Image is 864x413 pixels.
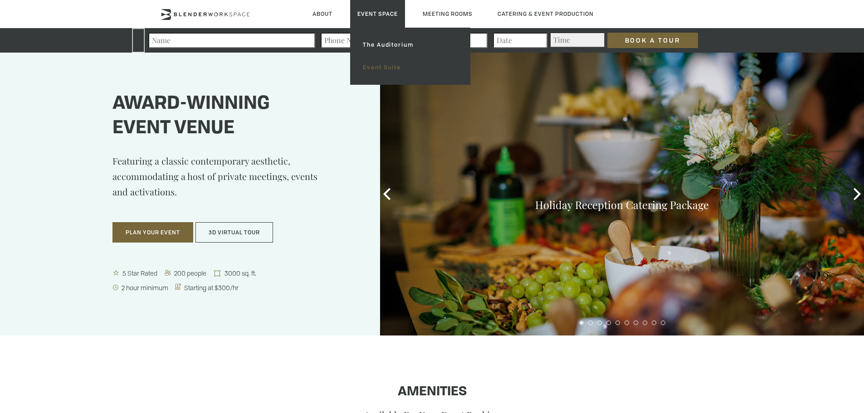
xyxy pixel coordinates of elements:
input: Book a Tour [607,33,698,48]
h1: Award-winning event venue [112,92,335,141]
input: Date [493,33,547,48]
span: 2 hour minimum [120,283,171,292]
iframe: Chat Widget [819,369,864,413]
span: 5 Star Rated [121,269,160,277]
a: Event Suite [356,56,464,79]
button: 3D Virtual Tour [195,222,273,243]
input: Phone Number [321,33,488,48]
a: Holiday Reception Catering Package [535,198,709,212]
h1: Amenities [160,385,704,399]
span: 200 people [172,269,209,277]
p: Featuring a classic contemporary aesthetic, accommodating a host of private meetings, events and ... [112,153,335,213]
a: The Auditorium [356,34,464,56]
span: 3000 sq. ft. [223,269,259,277]
input: Name [148,33,315,48]
button: Plan Your Event [112,222,193,243]
span: Starting at $300/hr [182,283,241,292]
